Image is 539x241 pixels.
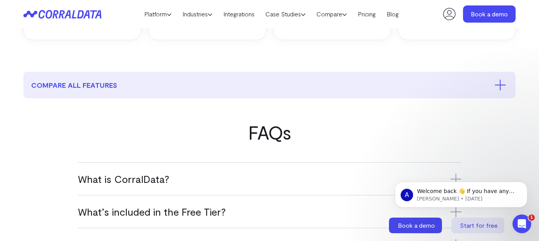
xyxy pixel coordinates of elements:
[260,8,311,20] a: Case Studies
[139,8,177,20] a: Platform
[352,8,381,20] a: Pricing
[512,214,531,233] iframe: Intercom live chat
[451,218,506,233] a: Start for free
[528,214,535,221] span: 1
[460,222,498,229] span: Start for free
[23,122,516,143] h2: FAQs
[383,165,539,220] iframe: Intercom notifications message
[23,72,516,98] button: compare all features
[389,218,444,233] a: Book a demo
[381,8,404,20] a: Blog
[398,222,435,229] span: Book a demo
[463,5,516,23] a: Book a demo
[177,8,218,20] a: Industries
[78,205,461,218] h3: What’s included in the Free Tier?
[78,172,461,185] h3: What is CorralData?
[311,8,352,20] a: Compare
[218,8,260,20] a: Integrations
